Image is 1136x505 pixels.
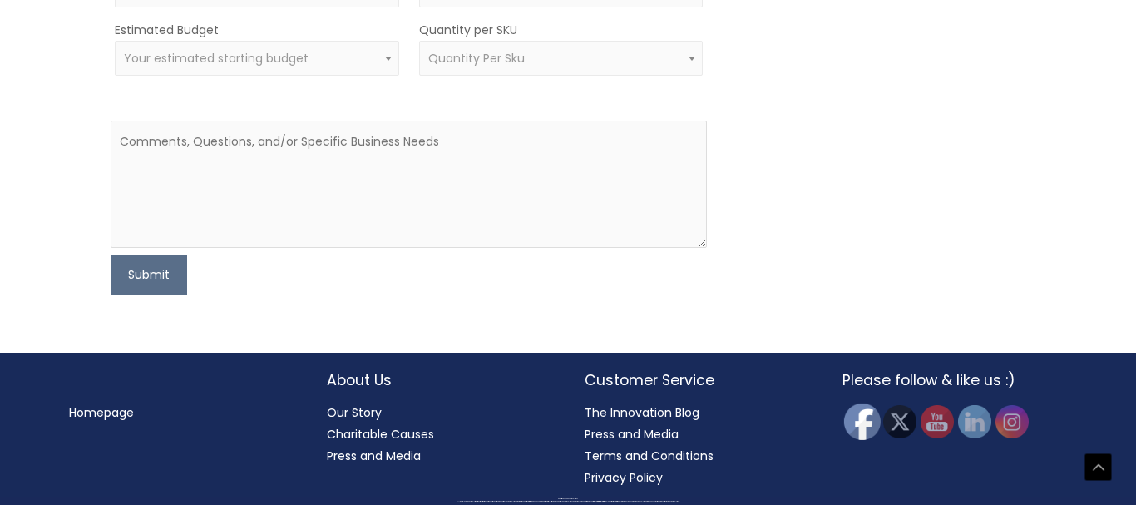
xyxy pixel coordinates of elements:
[327,402,551,467] nav: About Us
[585,469,663,486] a: Privacy Policy
[585,402,809,488] nav: Customer Service
[111,255,187,295] button: Submit
[883,405,916,438] img: Twitter
[585,369,809,391] h2: Customer Service
[585,448,714,464] a: Terms and Conditions
[585,404,699,421] a: The Innovation Blog
[585,426,679,443] a: Press and Media
[29,501,1107,503] div: All material on this Website, including design, text, images, logos and sounds, are owned by Cosm...
[327,369,551,391] h2: About Us
[327,448,421,464] a: Press and Media
[29,498,1107,500] div: Copyright © 2025
[327,404,382,421] a: Our Story
[567,498,578,499] span: Cosmetic Solutions
[115,19,219,41] label: Estimated Budget
[842,369,1067,391] h2: Please follow & like us :)
[69,404,134,421] a: Homepage
[419,19,517,41] label: Quantity per SKU
[844,403,881,439] img: Facebook
[69,402,294,423] nav: Menu
[124,50,309,67] span: Your estimated starting budget
[428,50,525,67] span: Quantity Per Sku
[327,426,434,443] a: Charitable Causes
